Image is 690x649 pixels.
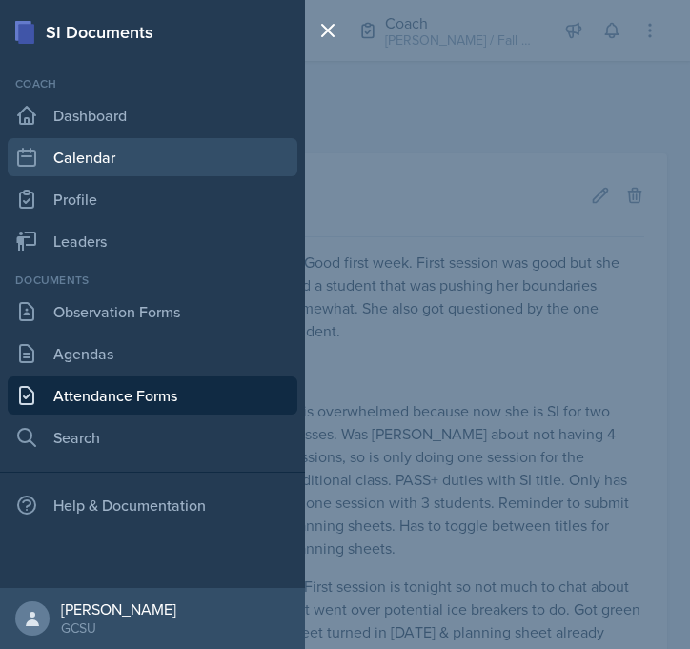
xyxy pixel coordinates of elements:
[61,599,176,619] div: [PERSON_NAME]
[8,222,297,260] a: Leaders
[8,293,297,331] a: Observation Forms
[8,180,297,218] a: Profile
[8,138,297,176] a: Calendar
[61,619,176,638] div: GCSU
[8,75,297,92] div: Coach
[8,96,297,134] a: Dashboard
[8,335,297,373] a: Agendas
[8,376,297,415] a: Attendance Forms
[8,486,297,524] div: Help & Documentation
[8,418,297,456] a: Search
[8,272,297,289] div: Documents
